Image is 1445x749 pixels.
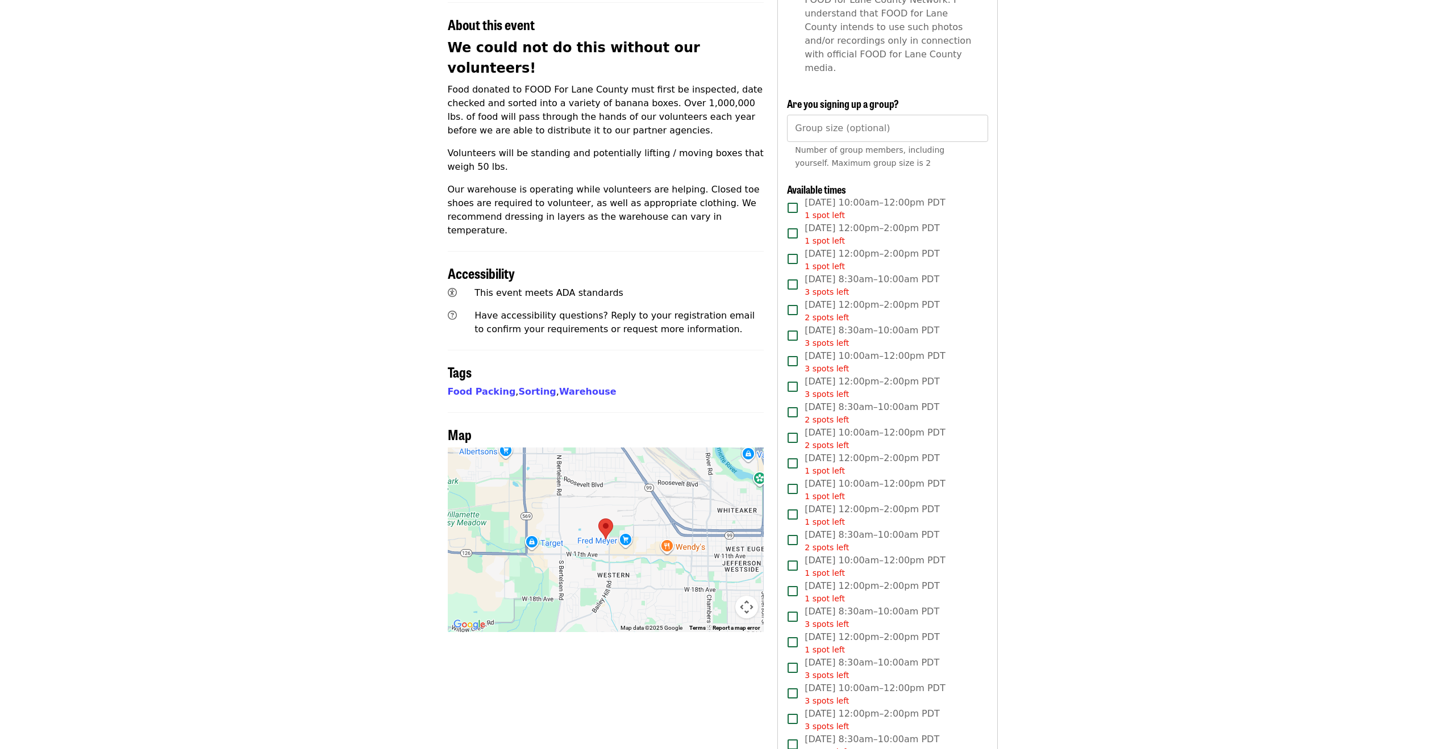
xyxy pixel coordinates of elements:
a: Sorting [518,386,556,397]
span: [DATE] 10:00am–12:00pm PDT [805,349,945,375]
img: Google [451,617,488,632]
span: 3 spots left [805,696,849,705]
a: Open this area in Google Maps (opens a new window) [451,617,488,632]
span: 1 spot left [805,517,845,526]
span: [DATE] 12:00pm–2:00pm PDT [805,451,940,477]
span: [DATE] 8:30am–10:00am PDT [805,273,939,298]
span: Accessibility [448,263,515,283]
span: 3 spots left [805,390,849,399]
span: 3 spots left [805,620,849,629]
span: [DATE] 10:00am–12:00pm PDT [805,681,945,707]
a: Food Packing [448,386,516,397]
span: Tags [448,362,472,382]
span: [DATE] 8:30am–10:00am PDT [805,324,939,349]
span: 3 spots left [805,671,849,680]
button: Map camera controls [735,596,758,618]
span: 1 spot left [805,568,845,578]
i: question-circle icon [448,310,457,321]
span: [DATE] 8:30am–10:00am PDT [805,605,939,630]
a: Report a map error [713,625,760,631]
span: 1 spot left [805,466,845,475]
span: 3 spots left [805,364,849,373]
span: [DATE] 10:00am–12:00pm PDT [805,477,945,503]
span: Map [448,424,472,444]
span: 1 spot left [805,492,845,501]
span: [DATE] 12:00pm–2:00pm PDT [805,298,940,324]
span: [DATE] 8:30am–10:00am PDT [805,400,939,426]
span: [DATE] 12:00pm–2:00pm PDT [805,503,940,528]
span: 1 spot left [805,211,845,220]
span: 3 spots left [805,287,849,296]
span: 1 spot left [805,236,845,245]
span: 1 spot left [805,594,845,603]
span: 2 spots left [805,415,849,424]
p: Our warehouse is operating while volunteers are helping. Closed toe shoes are required to volunte... [448,183,764,237]
a: Terms (opens in new tab) [689,625,706,631]
span: [DATE] 12:00pm–2:00pm PDT [805,707,940,733]
span: [DATE] 12:00pm–2:00pm PDT [805,630,940,656]
span: Number of group members, including yourself. Maximum group size is 2 [795,145,944,168]
span: [DATE] 12:00pm–2:00pm PDT [805,579,940,605]
span: About this event [448,14,535,34]
span: [DATE] 10:00am–12:00pm PDT [805,196,945,221]
span: [DATE] 12:00pm–2:00pm PDT [805,221,940,247]
p: Food donated to FOOD For Lane County must first be inspected, date checked and sorted into a vari... [448,83,764,137]
span: Are you signing up a group? [787,96,899,111]
span: [DATE] 8:30am–10:00am PDT [805,656,939,681]
span: 1 spot left [805,645,845,654]
span: [DATE] 12:00pm–2:00pm PDT [805,375,940,400]
i: universal-access icon [448,287,457,298]
span: 3 spots left [805,722,849,731]
span: [DATE] 10:00am–12:00pm PDT [805,554,945,579]
span: [DATE] 8:30am–10:00am PDT [805,528,939,554]
span: 1 spot left [805,262,845,271]
span: 2 spots left [805,543,849,552]
input: [object Object] [787,115,988,142]
span: 2 spots left [805,313,849,322]
a: Warehouse [559,386,617,397]
span: , [448,386,519,397]
span: Map data ©2025 Google [621,625,682,631]
span: Available times [787,182,846,196]
span: [DATE] 10:00am–12:00pm PDT [805,426,945,451]
p: Volunteers will be standing and potentially lifting / moving boxes that weigh 50 lbs. [448,147,764,174]
span: [DATE] 12:00pm–2:00pm PDT [805,247,940,273]
span: 3 spots left [805,338,849,348]
span: Have accessibility questions? Reply to your registration email to confirm your requirements or re... [474,310,755,334]
span: 2 spots left [805,441,849,450]
span: , [518,386,559,397]
span: This event meets ADA standards [474,287,623,298]
h2: We could not do this without our volunteers! [448,37,764,78]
